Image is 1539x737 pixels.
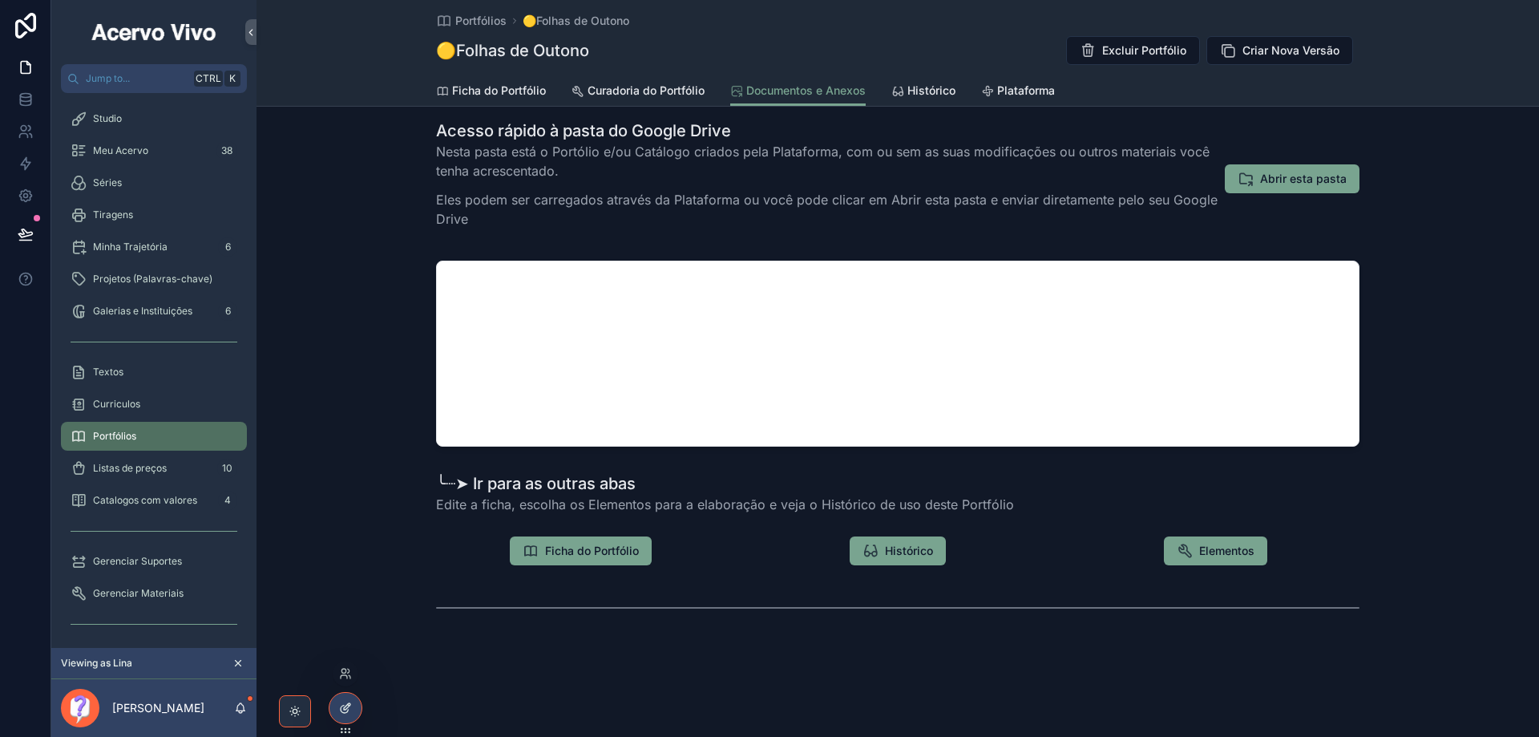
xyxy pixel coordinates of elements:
[545,543,639,559] span: Ficha do Portfólio
[93,555,182,568] span: Gerenciar Suportes
[436,76,546,108] a: Ficha do Portfólio
[997,83,1055,99] span: Plataforma
[93,176,122,189] span: Séries
[588,83,705,99] span: Curadoria do Portfólio
[61,233,247,261] a: Minha Trajetória6
[93,305,192,318] span: Galerias e Instituições
[907,83,955,99] span: Histórico
[1260,171,1347,187] span: Abrir esta pasta
[61,358,247,387] a: Textos
[572,76,705,108] a: Curadoria do Portfólio
[1199,543,1254,559] span: Elementos
[1225,164,1359,193] button: Abrir esta pasta
[93,366,123,379] span: Textos
[93,398,140,411] span: Curriculos
[61,657,132,670] span: Viewing as Lina
[89,19,219,45] img: App logo
[93,144,148,157] span: Meu Acervo
[1164,537,1267,565] button: Elementos
[436,119,1228,142] h1: Acesso rápido à pasta do Google Drive
[93,209,133,221] span: Tiragens
[112,700,204,716] p: [PERSON_NAME]
[61,168,247,197] a: Séries
[93,587,184,600] span: Gerenciar Materiais
[1206,36,1353,65] button: Criar Nova Versão
[436,13,507,29] a: Portfólios
[523,13,629,29] a: 🟡Folhas de Outono
[436,142,1228,180] p: Nesta pasta está o Portólio e/ou Catálogo criados pela Plataforma, com ou sem as suas modificaçõe...
[746,83,866,99] span: Documentos e Anexos
[61,422,247,451] a: Portfólios
[436,472,1014,495] h1: ╰┈➤ Ir para as outras abas
[93,112,122,125] span: Studio
[850,537,946,565] button: Histórico
[218,302,237,321] div: 6
[93,430,136,443] span: Portfólios
[436,190,1228,229] p: Eles podem ser carregados através da Plataforma ou você pode clicar em Abrir esta pasta e enviar ...
[93,273,212,285] span: Projetos (Palavras-chave)
[1102,43,1186,59] span: Excluir Portfólio
[436,39,589,62] h1: 🟡Folhas de Outono
[218,491,237,510] div: 4
[194,71,223,87] span: Ctrl
[61,579,247,608] a: Gerenciar Materiais
[510,537,652,565] button: Ficha do Portfólio
[455,13,507,29] span: Portfólios
[216,141,237,160] div: 38
[436,495,1014,514] span: Edite a ficha, escolha os Elementos para a elaboração e veja o Histórico de uso deste Portfólio
[885,543,933,559] span: Histórico
[61,200,247,229] a: Tiragens
[61,265,247,294] a: Projetos (Palavras-chave)
[61,104,247,133] a: Studio
[61,136,247,165] a: Meu Acervo38
[1066,36,1200,65] button: Excluir Portfólio
[93,462,167,475] span: Listas de preços
[61,390,247,419] a: Curriculos
[981,76,1055,108] a: Plataforma
[891,76,955,108] a: Histórico
[1242,43,1339,59] span: Criar Nova Versão
[218,237,237,257] div: 6
[93,494,197,507] span: Catalogos com valores
[61,454,247,483] a: Listas de preços10
[61,486,247,515] a: Catalogos com valores4
[61,297,247,326] a: Galerias e Instituições6
[61,547,247,576] a: Gerenciar Suportes
[86,72,188,85] span: Jump to...
[61,64,247,93] button: Jump to...CtrlK
[217,459,237,478] div: 10
[452,83,546,99] span: Ficha do Portfólio
[93,241,168,253] span: Minha Trajetória
[226,72,239,85] span: K
[730,76,866,107] a: Documentos e Anexos
[51,93,256,648] div: scrollable content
